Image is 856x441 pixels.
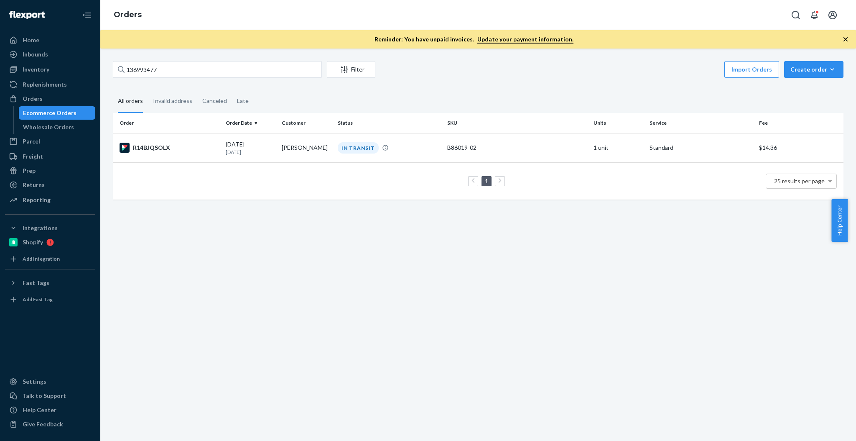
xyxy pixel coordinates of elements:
[23,406,56,414] div: Help Center
[787,7,804,23] button: Open Search Box
[9,11,45,19] img: Flexport logo
[23,255,60,262] div: Add Integration
[650,144,752,152] p: Standard
[447,144,587,152] div: B86019-02
[327,61,375,78] button: Filter
[23,392,66,400] div: Talk to Support
[226,149,275,156] p: [DATE]
[113,61,322,78] input: Search orders
[806,7,823,23] button: Open notifications
[237,90,249,112] div: Late
[5,78,95,91] a: Replenishments
[79,7,95,23] button: Close Navigation
[831,199,848,242] button: Help Center
[5,193,95,207] a: Reporting
[5,403,95,417] a: Help Center
[477,36,573,44] a: Update your payment information.
[5,252,95,266] a: Add Integration
[23,109,76,117] div: Ecommerce Orders
[774,177,825,185] span: 25 results per page
[107,3,148,27] ol: breadcrumbs
[5,48,95,61] a: Inbounds
[483,177,490,185] a: Page 1 is your current page
[19,106,96,120] a: Ecommerce Orders
[5,375,95,388] a: Settings
[756,133,843,162] td: $14.36
[23,420,63,428] div: Give Feedback
[5,92,95,105] a: Orders
[23,238,43,246] div: Shopify
[374,35,573,44] p: Reminder: You have unpaid invoices.
[23,181,45,189] div: Returns
[5,276,95,290] button: Fast Tags
[790,65,837,74] div: Create order
[23,224,58,232] div: Integrations
[23,65,49,74] div: Inventory
[202,90,227,112] div: Canceled
[153,90,192,112] div: Invalid address
[282,119,331,126] div: Customer
[5,33,95,47] a: Home
[23,152,43,161] div: Freight
[444,113,590,133] th: SKU
[334,113,444,133] th: Status
[590,113,646,133] th: Units
[5,221,95,235] button: Integrations
[113,113,222,133] th: Order
[646,113,756,133] th: Service
[824,7,841,23] button: Open account menu
[23,50,48,59] div: Inbounds
[327,65,375,74] div: Filter
[118,90,143,113] div: All orders
[338,142,379,154] div: IN TRANSIT
[5,236,95,249] a: Shopify
[5,164,95,177] a: Prep
[5,63,95,76] a: Inventory
[120,143,219,153] div: R14BJQSOLX
[23,36,39,44] div: Home
[23,279,49,287] div: Fast Tags
[784,61,843,78] button: Create order
[23,296,53,303] div: Add Fast Tag
[590,133,646,162] td: 1 unit
[5,150,95,163] a: Freight
[724,61,779,78] button: Import Orders
[114,10,142,19] a: Orders
[23,137,40,146] div: Parcel
[5,293,95,306] a: Add Fast Tag
[278,133,334,162] td: [PERSON_NAME]
[23,123,74,131] div: Wholesale Orders
[19,121,96,134] a: Wholesale Orders
[23,196,51,204] div: Reporting
[5,135,95,148] a: Parcel
[222,113,278,133] th: Order Date
[226,140,275,156] div: [DATE]
[5,418,95,431] button: Give Feedback
[5,389,95,403] a: Talk to Support
[5,178,95,192] a: Returns
[23,167,36,175] div: Prep
[23,377,46,386] div: Settings
[756,113,843,133] th: Fee
[23,80,67,89] div: Replenishments
[23,95,43,103] div: Orders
